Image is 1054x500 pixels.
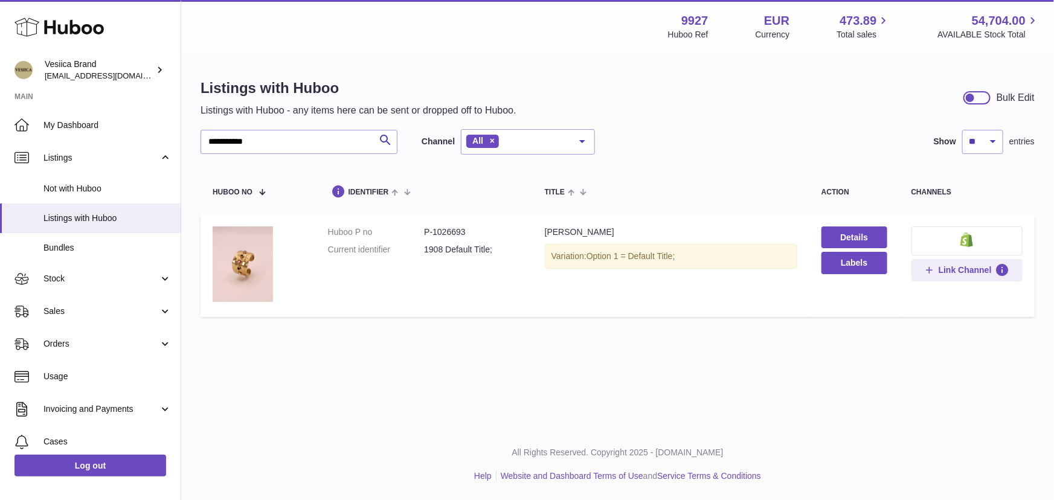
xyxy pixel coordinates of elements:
[45,71,178,80] span: [EMAIL_ADDRESS][DOMAIN_NAME]
[43,338,159,350] span: Orders
[837,13,890,40] a: 473.89 Total sales
[997,91,1035,104] div: Bulk Edit
[937,13,1040,40] a: 54,704.00 AVAILABLE Stock Total
[422,136,455,147] label: Channel
[764,13,789,29] strong: EUR
[501,471,643,481] a: Website and Dashboard Terms of Use
[821,252,887,274] button: Labels
[43,273,159,284] span: Stock
[496,470,761,482] li: and
[201,104,516,117] p: Listings with Huboo - any items here can be sent or dropped off to Huboo.
[14,61,33,79] img: internalAdmin-9927@internal.huboo.com
[328,226,425,238] dt: Huboo P no
[756,29,790,40] div: Currency
[43,306,159,317] span: Sales
[911,188,1023,196] div: channels
[545,188,565,196] span: title
[545,244,797,269] div: Variation:
[474,471,492,481] a: Help
[939,264,992,275] span: Link Channel
[960,232,973,247] img: shopify-small.png
[45,59,153,82] div: Vesiica Brand
[191,447,1044,458] p: All Rights Reserved. Copyright 2025 - [DOMAIN_NAME]
[43,152,159,164] span: Listings
[43,120,172,131] span: My Dashboard
[43,403,159,415] span: Invoicing and Payments
[657,471,761,481] a: Service Terms & Conditions
[586,251,675,261] span: Option 1 = Default Title;
[424,244,521,255] dd: 1908 Default Title;
[837,29,890,40] span: Total sales
[14,455,166,476] a: Log out
[43,242,172,254] span: Bundles
[43,183,172,194] span: Not with Huboo
[43,436,172,447] span: Cases
[545,226,797,238] div: [PERSON_NAME]
[911,259,1023,281] button: Link Channel
[681,13,709,29] strong: 9927
[821,188,887,196] div: action
[424,226,521,238] dd: P-1026693
[668,29,709,40] div: Huboo Ref
[937,29,1040,40] span: AVAILABLE Stock Total
[43,213,172,224] span: Listings with Huboo
[349,188,389,196] span: identifier
[43,371,172,382] span: Usage
[213,226,273,302] img: Anillo Gema
[201,79,516,98] h1: Listings with Huboo
[328,244,425,255] dt: Current identifier
[934,136,956,147] label: Show
[1009,136,1035,147] span: entries
[821,226,887,248] a: Details
[840,13,876,29] span: 473.89
[972,13,1026,29] span: 54,704.00
[213,188,252,196] span: Huboo no
[472,136,483,146] span: All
